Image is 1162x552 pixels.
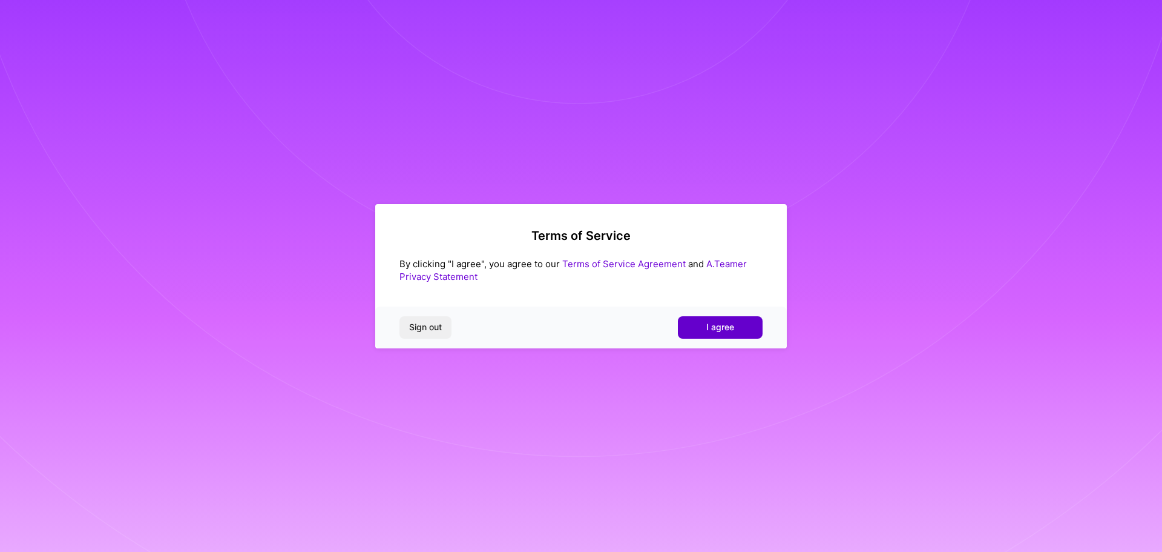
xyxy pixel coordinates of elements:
span: Sign out [409,321,442,333]
span: I agree [706,321,734,333]
button: I agree [678,316,763,338]
div: By clicking "I agree", you agree to our and [399,258,763,283]
a: Terms of Service Agreement [562,258,686,270]
button: Sign out [399,316,451,338]
h2: Terms of Service [399,228,763,243]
